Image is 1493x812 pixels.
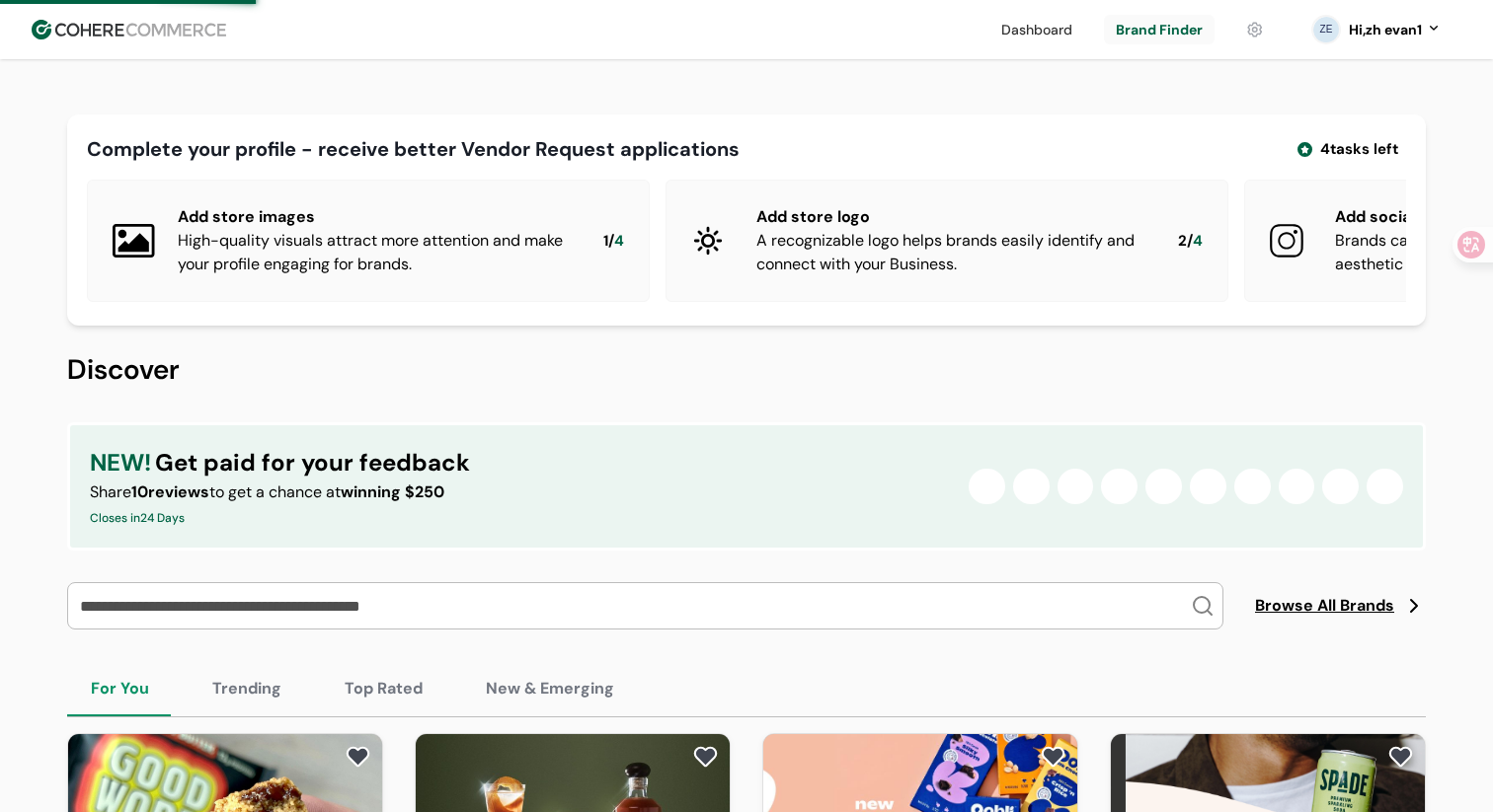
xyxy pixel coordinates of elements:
[1349,20,1442,40] button: Hi,zh evan1
[67,661,173,716] button: For You
[131,481,209,502] span: 10 reviews
[178,205,572,229] div: Add store images
[689,742,722,772] button: add to favorite
[1349,20,1422,40] div: Hi, zh evan1
[756,229,1146,276] div: A recognizable logo helps brands easily identify and connect with your Business.
[1178,230,1187,253] span: 2
[1255,594,1394,618] span: Browse All Brands
[90,445,151,480] span: NEW!
[209,481,341,502] span: to get a chance at
[32,20,226,39] img: Cohere Logo
[321,661,446,716] button: Top Rated
[178,229,572,276] div: High-quality visuals attract more attention and make your profile engaging for brands.
[67,351,180,388] span: Discover
[1187,230,1193,253] span: /
[1255,594,1426,618] a: Browse All Brands
[155,445,470,480] span: Get paid for your feedback
[1193,230,1203,253] span: 4
[1320,138,1398,161] span: 4 tasks left
[756,205,1146,229] div: Add store logo
[87,134,740,164] div: Complete your profile - receive better Vendor Request applications
[1037,742,1069,772] button: add to favorite
[603,230,608,253] span: 1
[614,230,624,253] span: 4
[341,481,444,502] span: winning $250
[1384,742,1417,772] button: add to favorite
[189,661,305,716] button: Trending
[462,661,638,716] button: New & Emerging
[608,230,614,253] span: /
[1311,15,1341,44] svg: 0 percent
[342,742,374,772] button: add to favorite
[90,481,131,502] span: Share
[90,508,470,528] div: Closes in 24 Days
